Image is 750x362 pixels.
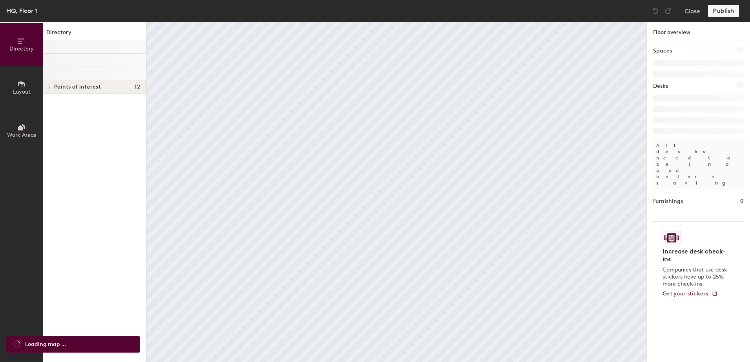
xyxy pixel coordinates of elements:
[147,22,646,362] canvas: Map
[663,248,730,263] h4: Increase desk check-ins
[664,7,672,15] img: Redo
[653,139,744,189] p: All desks need to be in a pod before saving
[663,266,730,288] p: Companies that use desk stickers have up to 25% more check-ins.
[7,132,36,138] span: Work Areas
[54,84,101,90] span: Points of interest
[25,340,66,349] span: Loading map ...
[647,22,750,40] h1: Floor overview
[9,45,34,52] span: Directory
[43,28,146,40] h1: Directory
[653,197,683,206] h1: Furnishings
[13,89,31,95] span: Layout
[652,7,659,15] img: Undo
[653,47,672,55] h1: Spaces
[663,231,681,244] img: Sticker logo
[135,84,140,90] span: 12
[684,5,700,17] button: Close
[740,197,744,206] h1: 0
[653,82,668,90] h1: Desks
[663,291,718,297] a: Get your stickers
[6,6,37,16] div: HQ, Floor 1
[663,290,708,297] span: Get your stickers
